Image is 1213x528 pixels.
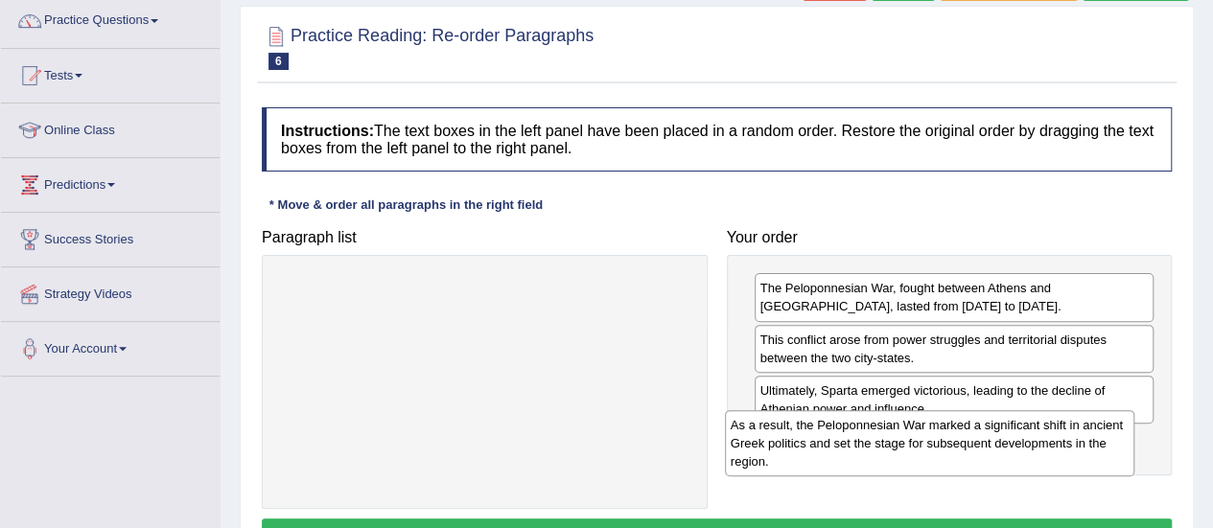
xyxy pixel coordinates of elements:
a: Tests [1,49,220,97]
div: Ultimately, Sparta emerged victorious, leading to the decline of Athenian power and influence. [755,376,1155,424]
a: Your Account [1,322,220,370]
div: This conflict arose from power struggles and territorial disputes between the two city-states. [755,325,1155,373]
b: Instructions: [281,123,374,139]
a: Online Class [1,103,220,151]
span: 6 [268,53,289,70]
div: As a result, the Peloponnesian War marked a significant shift in ancient Greek politics and set t... [725,410,1134,476]
div: The Peloponnesian War, fought between Athens and [GEOGRAPHIC_DATA], lasted from [DATE] to [DATE]. [755,273,1155,321]
h4: Paragraph list [262,229,708,246]
h4: The text boxes in the left panel have been placed in a random order. Restore the original order b... [262,107,1172,172]
h4: Your order [727,229,1173,246]
a: Strategy Videos [1,267,220,315]
h2: Practice Reading: Re-order Paragraphs [262,22,594,70]
a: Predictions [1,158,220,206]
div: * Move & order all paragraphs in the right field [262,195,550,214]
a: Success Stories [1,213,220,261]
